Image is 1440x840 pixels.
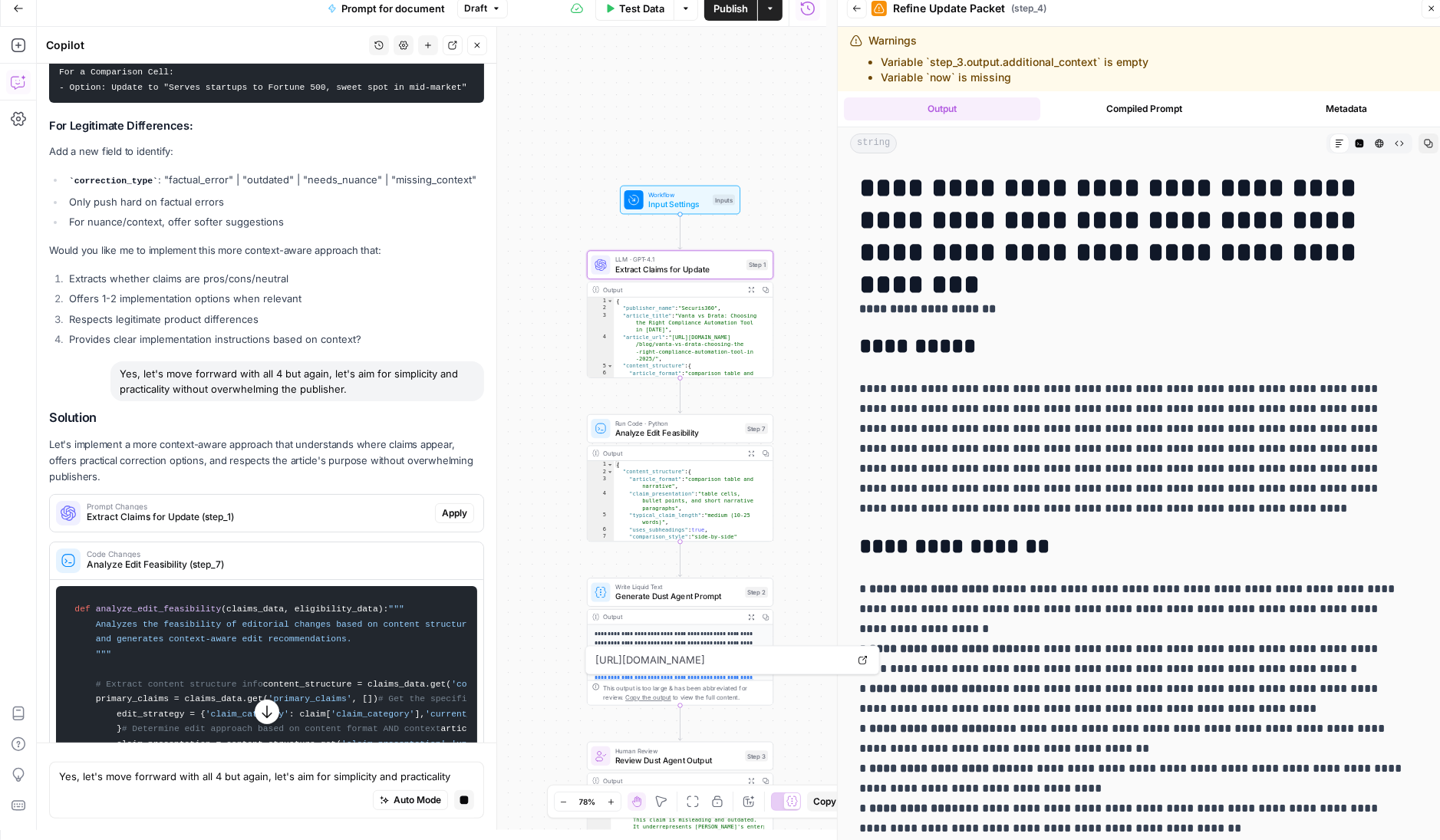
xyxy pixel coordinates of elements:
[435,503,474,523] button: Apply
[587,186,773,215] div: WorkflowInput SettingsInputs
[588,541,615,548] div: 8
[87,510,429,524] span: Extract Claims for Update (step_1)
[807,792,842,812] button: Copy
[745,423,768,434] div: Step 7
[603,612,740,622] div: Output
[881,70,1148,85] li: Variable `now` is missing
[713,1,748,16] span: Publish
[87,558,468,572] span: Analyze Edit Feasibility (step_7)
[607,469,614,476] span: Toggle code folding, rows 2 through 8
[607,298,614,305] span: Toggle code folding, rows 1 through 43
[588,298,615,305] div: 1
[46,38,364,53] div: Copilot
[587,250,773,377] div: LLM · GPT-4.1Extract Claims for UpdateStep 1Output{ "publisher_name":"Securis360", "article_title...
[206,710,289,719] span: 'claim_category'
[1046,97,1243,120] button: Compiled Prompt
[341,1,445,16] span: Prompt for document
[678,378,682,413] g: Edge from step_1 to step_7
[373,789,448,809] button: Auto Mode
[615,582,740,592] span: Write Liquid Text
[451,680,551,689] span: 'content_structure'
[1011,2,1046,15] span: ( step_4 )
[59,8,467,92] code: For a Con: - Option A: Remove this outdated limitation - Option B: Reframe as "Requires initial c...
[122,724,441,733] span: # Determine edit approach based on content format AND context
[588,490,615,512] div: 4
[625,694,671,701] span: Copy the output
[868,33,1148,85] div: Warnings
[678,542,682,577] g: Edge from step_7 to step_2
[588,370,615,384] div: 6
[588,362,615,369] div: 5
[588,461,615,468] div: 1
[65,214,484,229] li: For nuance/context, offer softer suggestions
[74,604,472,659] span: """ Analyzes the feasibility of editorial changes based on content structure and generates contex...
[588,526,615,533] div: 6
[603,684,768,703] div: This output is too large & has been abbreviated for review. to view the full content.
[65,172,484,189] li: : "factual_error" | "outdated" | "needs_nuance" | "missing_context"
[394,792,441,806] span: Auto Mode
[49,143,484,160] p: Add a new field to identify:
[603,776,740,786] div: Output
[378,694,677,703] span: # Get the specific content sections from eligibility data
[713,195,735,206] div: Inputs
[587,414,773,542] div: Run Code · PythonAnalyze Edit FeasibilityStep 7Output{ "content_structure":{ "article_format":"co...
[87,550,468,558] span: Code Changes
[678,214,682,249] g: Edge from start to step_1
[678,706,682,741] g: Edge from step_2 to step_3
[619,1,664,16] span: Test Data
[746,259,768,270] div: Step 1
[49,436,484,485] p: Let's implement a more context-aware approach that understands where claims appear, offers practi...
[269,694,352,703] span: 'primary_claims'
[96,680,263,689] span: # Extract content structure info
[592,647,850,674] span: [URL][DOMAIN_NAME]
[588,305,615,311] div: 2
[87,502,429,510] span: Prompt Changes
[65,194,484,209] li: Only push hard on factual errors
[49,242,484,259] p: Would you like me to implement this more context-aware approach that:
[648,189,708,199] span: Workflow
[69,176,158,186] code: correction_type
[226,604,378,614] span: claims_data, eligibility_data
[451,740,498,749] span: 'unknown'
[588,476,615,490] div: 3
[464,2,487,15] span: Draft
[615,746,740,756] span: Human Review
[603,449,740,459] div: Output
[331,710,414,719] span: 'claim_category'
[615,754,740,766] span: Review Dust Agent Output
[65,291,484,306] li: Offers 1-2 implementation options when relevant
[588,469,615,476] div: 2
[615,427,740,439] span: Analyze Edit Feasibility
[615,418,740,428] span: Run Code · Python
[110,361,484,401] div: Yes, let's move forrward with all 4 but again, let's aim for simplicity and practicality without ...
[588,512,615,526] div: 5
[615,263,742,275] span: Extract Claims for Update
[850,133,897,153] span: string
[49,410,484,425] h2: Solution
[615,591,740,603] span: Generate Dust Agent Prompt
[74,604,90,614] span: def
[615,255,742,265] span: LLM · GPT-4.1
[442,506,467,520] span: Apply
[588,533,615,540] div: 7
[745,751,768,762] div: Step 3
[893,1,1005,16] span: Refine Update Packet
[341,740,446,749] span: 'claim_presentation'
[648,198,708,210] span: Input Settings
[813,795,836,809] span: Copy
[881,54,1148,70] li: Variable `step_3.output.additional_context` is empty
[588,312,615,334] div: 3
[65,271,484,286] li: Extracts whether claims are pros/cons/neutral
[844,97,1040,120] button: Output
[425,710,503,719] span: 'current_claim'
[745,587,768,598] div: Step 2
[579,796,596,808] span: 78%
[603,285,740,295] div: Output
[588,334,615,363] div: 4
[49,119,484,133] h3: For Legitimate Differences:
[96,604,222,614] span: analyze_edit_feasibility
[607,461,614,468] span: Toggle code folding, rows 1 through 47
[607,362,614,369] span: Toggle code folding, rows 5 through 11
[65,331,484,347] li: Provides clear implementation instructions based on context?
[65,311,484,327] li: Respects legitimate product differences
